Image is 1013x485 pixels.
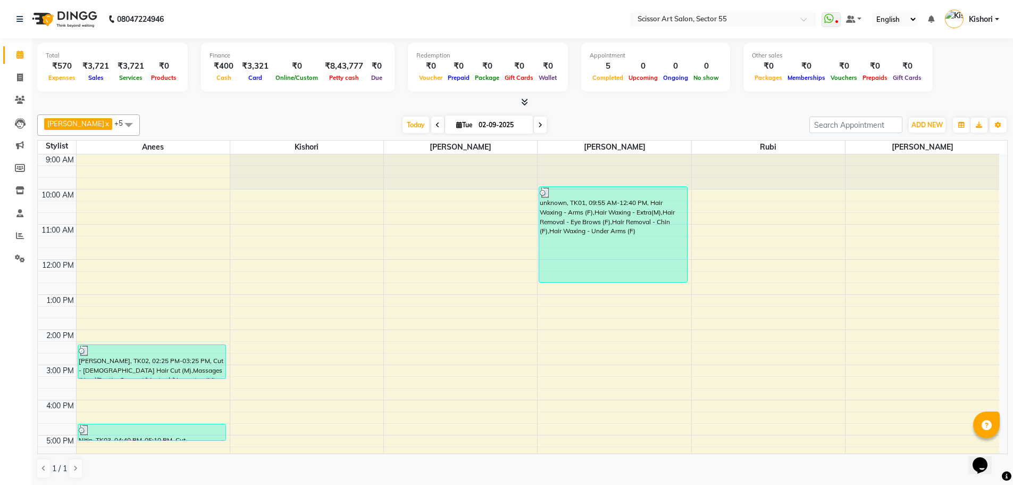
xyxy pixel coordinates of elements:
div: ₹0 [860,60,890,72]
span: Kishori [969,14,993,25]
div: Other sales [752,51,924,60]
span: [PERSON_NAME] [845,141,999,154]
span: ADD NEW [911,121,943,129]
div: ₹0 [472,60,502,72]
div: 10:00 AM [39,190,76,201]
span: Upcoming [626,74,660,81]
span: Prepaids [860,74,890,81]
span: Rubi [692,141,845,154]
div: ₹570 [46,60,78,72]
div: ₹0 [828,60,860,72]
span: Prepaid [445,74,472,81]
span: Petty cash [326,74,362,81]
span: Wallet [536,74,559,81]
span: Card [246,74,265,81]
span: Cash [214,74,234,81]
div: 5:00 PM [44,435,76,447]
span: Gift Cards [502,74,536,81]
div: 11:00 AM [39,225,76,236]
div: ₹0 [785,60,828,72]
div: 1:00 PM [44,295,76,306]
span: No show [691,74,722,81]
div: ₹0 [367,60,386,72]
span: [PERSON_NAME] [47,119,104,128]
span: Online/Custom [273,74,321,81]
span: Services [116,74,145,81]
span: [PERSON_NAME] [538,141,691,154]
iframe: chat widget [968,442,1002,474]
div: 0 [691,60,722,72]
div: Total [46,51,179,60]
div: unknown, TK01, 09:55 AM-12:40 PM, Hair Waxing - Arms (F),Hair Waxing - Extra(M),Hair Removal - Ey... [539,187,687,282]
span: Vouchers [828,74,860,81]
span: 1 / 1 [52,463,67,474]
span: Packages [752,74,785,81]
div: 3:00 PM [44,365,76,376]
div: 0 [660,60,691,72]
span: Gift Cards [890,74,924,81]
div: Finance [210,51,386,60]
div: ₹8,43,777 [321,60,367,72]
div: Redemption [416,51,559,60]
img: logo [27,4,100,34]
div: ₹0 [890,60,924,72]
div: 5 [590,60,626,72]
span: Ongoing [660,74,691,81]
div: ₹3,721 [78,60,113,72]
span: Memberships [785,74,828,81]
div: ₹0 [416,60,445,72]
div: Stylist [38,141,76,152]
span: +5 [114,119,131,127]
button: ADD NEW [909,118,945,133]
div: ₹3,721 [113,60,148,72]
input: Search Appointment [809,117,902,133]
span: Package [472,74,502,81]
span: Due [369,74,385,81]
div: ₹0 [148,60,179,72]
span: Anees [77,141,230,154]
div: 9:00 AM [44,154,76,166]
span: Completed [590,74,626,81]
img: Kishori [945,10,964,28]
input: 2025-09-02 [475,117,529,133]
b: 08047224946 [117,4,164,34]
span: Expenses [46,74,78,81]
span: Today [403,117,429,133]
span: Sales [86,74,106,81]
a: x [104,119,109,128]
div: 0 [626,60,660,72]
div: Appointment [590,51,722,60]
div: 12:00 PM [40,260,76,271]
div: ₹0 [502,60,536,72]
div: 4:00 PM [44,400,76,412]
div: ₹0 [536,60,559,72]
span: Tue [454,121,475,129]
div: 2:00 PM [44,330,76,341]
div: ₹3,321 [238,60,273,72]
div: ₹0 [752,60,785,72]
span: Products [148,74,179,81]
div: Nitin, TK03, 04:40 PM-05:10 PM, Cut - [DEMOGRAPHIC_DATA] Hair Cut (M) [78,424,225,440]
div: ₹0 [445,60,472,72]
div: ₹0 [273,60,321,72]
div: ₹400 [210,60,238,72]
div: [PERSON_NAME], TK02, 02:25 PM-03:25 PM, Cut - [DEMOGRAPHIC_DATA] Hair Cut (M),Massages (Head/Foot... [78,345,225,379]
span: Kishori [230,141,383,154]
span: Voucher [416,74,445,81]
span: [PERSON_NAME] [384,141,537,154]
